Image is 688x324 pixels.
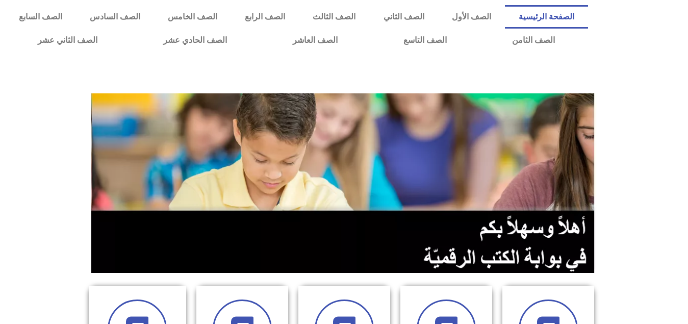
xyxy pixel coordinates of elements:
[479,29,588,52] a: الصف الثامن
[370,29,479,52] a: الصف التاسع
[131,29,260,52] a: الصف الحادي عشر
[260,29,371,52] a: الصف العاشر
[438,5,505,29] a: الصف الأول
[231,5,299,29] a: الصف الرابع
[370,5,438,29] a: الصف الثاني
[76,5,154,29] a: الصف السادس
[505,5,588,29] a: الصفحة الرئيسية
[5,5,76,29] a: الصف السابع
[5,29,131,52] a: الصف الثاني عشر
[299,5,369,29] a: الصف الثالث
[154,5,231,29] a: الصف الخامس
